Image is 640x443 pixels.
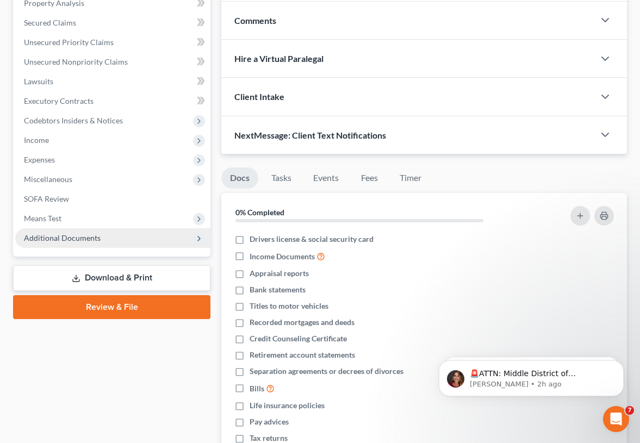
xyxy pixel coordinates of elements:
[24,96,94,105] span: Executory Contracts
[15,33,210,52] a: Unsecured Priority Claims
[250,317,355,328] span: Recorded mortgages and deeds
[24,77,53,86] span: Lawsuits
[15,91,210,111] a: Executory Contracts
[250,400,325,411] span: Life insurance policies
[24,18,76,27] span: Secured Claims
[221,167,258,189] a: Docs
[250,383,264,394] span: Bills
[24,57,128,66] span: Unsecured Nonpriority Claims
[625,406,634,415] span: 7
[305,167,347,189] a: Events
[234,91,284,102] span: Client Intake
[24,135,49,145] span: Income
[250,366,403,377] span: Separation agreements or decrees of divorces
[24,214,61,223] span: Means Test
[24,233,101,242] span: Additional Documents
[24,38,114,47] span: Unsecured Priority Claims
[391,167,430,189] a: Timer
[13,295,210,319] a: Review & File
[24,116,123,125] span: Codebtors Insiders & Notices
[15,52,210,72] a: Unsecured Nonpriority Claims
[250,416,289,427] span: Pay advices
[250,251,315,262] span: Income Documents
[422,338,640,414] iframe: Intercom notifications message
[250,333,347,344] span: Credit Counseling Certificate
[15,189,210,209] a: SOFA Review
[24,155,55,164] span: Expenses
[235,208,284,217] strong: 0% Completed
[263,167,300,189] a: Tasks
[15,72,210,91] a: Lawsuits
[13,265,210,291] a: Download & Print
[234,130,386,140] span: NextMessage: Client Text Notifications
[234,15,276,26] span: Comments
[250,284,306,295] span: Bank statements
[234,53,324,64] span: Hire a Virtual Paralegal
[603,406,629,432] iframe: Intercom live chat
[15,13,210,33] a: Secured Claims
[250,234,374,245] span: Drivers license & social security card
[24,174,72,184] span: Miscellaneous
[24,194,69,203] span: SOFA Review
[250,301,328,311] span: Titles to motor vehicles
[352,167,387,189] a: Fees
[250,350,355,360] span: Retirement account statements
[250,268,309,279] span: Appraisal reports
